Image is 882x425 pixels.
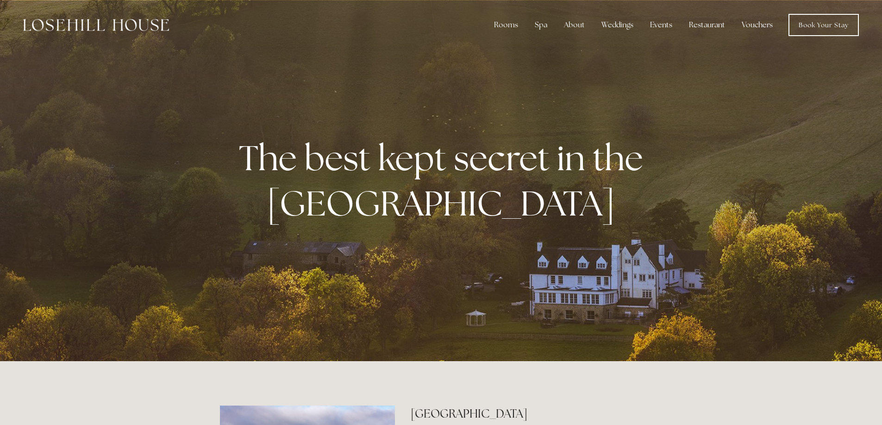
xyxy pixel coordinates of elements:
[734,16,780,34] a: Vouchers
[411,406,662,422] h2: [GEOGRAPHIC_DATA]
[487,16,525,34] div: Rooms
[23,19,169,31] img: Losehill House
[682,16,732,34] div: Restaurant
[557,16,592,34] div: About
[239,135,651,226] strong: The best kept secret in the [GEOGRAPHIC_DATA]
[788,14,859,36] a: Book Your Stay
[527,16,555,34] div: Spa
[594,16,641,34] div: Weddings
[643,16,680,34] div: Events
